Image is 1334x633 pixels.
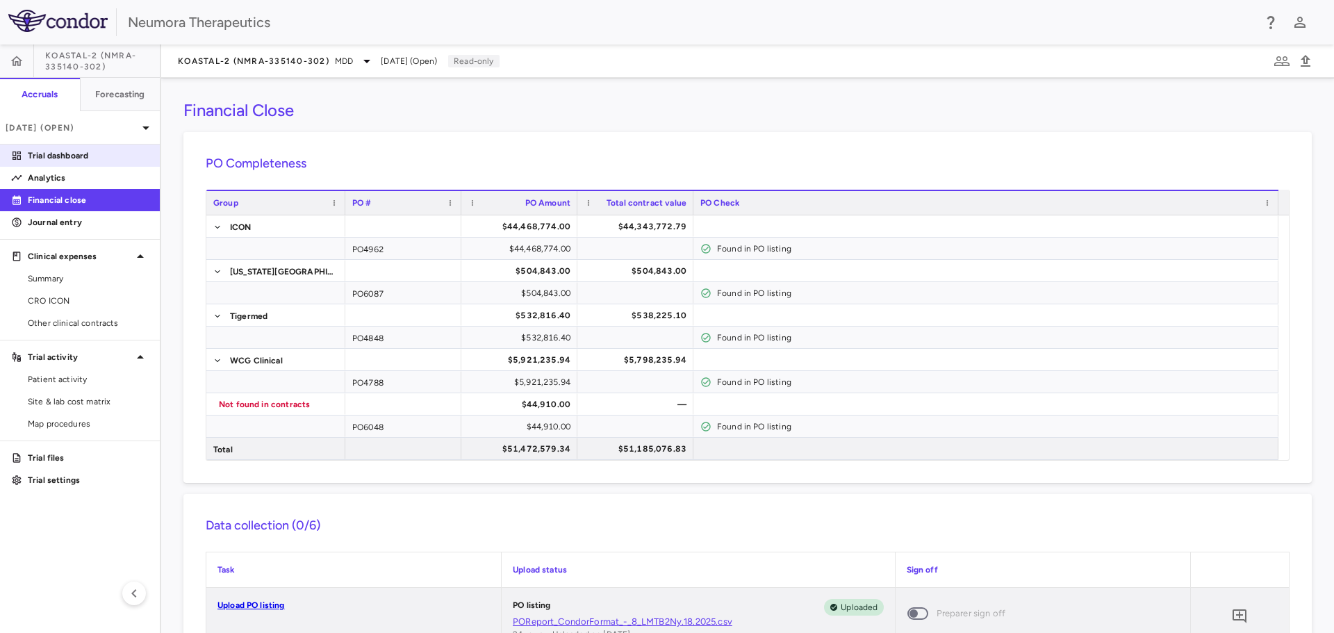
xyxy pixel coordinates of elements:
[8,10,108,32] img: logo-full-SnFGN8VE.png
[183,100,294,121] h3: Financial Close
[590,304,686,327] div: $538,225.10
[700,198,739,208] span: PO Check
[22,88,58,101] h6: Accruals
[95,88,145,101] h6: Forecasting
[607,198,686,208] span: Total contract value
[345,371,461,393] div: PO4788
[217,600,285,610] a: Upload PO listing
[1228,605,1251,628] button: Add comment
[590,215,686,238] div: $44,343,772.79
[474,416,570,438] div: $44,910.00
[206,516,1290,535] h6: Data collection (0/6)
[590,393,686,416] div: —
[28,373,149,386] span: Patient activity
[28,418,149,430] span: Map procedures
[28,474,149,486] p: Trial settings
[28,172,149,184] p: Analytics
[230,305,267,327] span: Tigermed
[28,194,149,206] p: Financial close
[230,350,283,372] span: WCG Clinical
[28,317,149,329] span: Other clinical contracts
[474,215,570,238] div: $44,468,774.00
[335,55,353,67] span: MDD
[28,149,149,162] p: Trial dashboard
[474,238,570,260] div: $44,468,774.00
[513,616,883,628] a: POReport_CondorFormat_-_8_LMTB2Ny.18.2025.csv
[28,295,149,307] span: CRO ICON
[474,349,570,371] div: $5,921,235.94
[28,250,132,263] p: Clinical expenses
[525,198,570,208] span: PO Amount
[474,260,570,282] div: $504,843.00
[345,327,461,348] div: PO4848
[230,261,337,283] span: [US_STATE][GEOGRAPHIC_DATA]
[448,55,499,67] p: Read-only
[28,351,132,363] p: Trial activity
[717,416,1271,438] div: Found in PO listing
[45,50,160,72] span: KOASTAL-2 (NMRA-335140-302)
[474,327,570,349] div: $532,816.40
[590,438,686,460] div: $51,185,076.83
[717,282,1271,304] div: Found in PO listing
[1231,608,1248,625] svg: Add comment
[381,55,437,67] span: [DATE] (Open)
[474,282,570,304] div: $504,843.00
[206,154,1290,173] h6: PO Completeness
[28,272,149,285] span: Summary
[590,349,686,371] div: $5,798,235.94
[513,599,551,616] p: PO listing
[345,282,461,304] div: PO6087
[213,198,238,208] span: Group
[28,216,149,229] p: Journal entry
[474,393,570,416] div: $44,910.00
[352,198,372,208] span: PO #
[717,238,1271,260] div: Found in PO listing
[6,122,138,134] p: [DATE] (Open)
[28,395,149,408] span: Site & lab cost matrix
[474,304,570,327] div: $532,816.40
[219,393,338,416] div: Not found in contracts
[590,260,686,282] div: $504,843.00
[345,416,461,437] div: PO6048
[717,371,1271,393] div: Found in PO listing
[474,371,570,393] div: $5,921,235.94
[835,601,883,614] span: Uploaded
[213,438,233,461] span: Total
[937,606,1006,621] span: Preparer sign off
[28,452,149,464] p: Trial files
[513,564,883,576] p: Upload status
[907,564,1179,576] p: Sign off
[128,12,1253,33] div: Neumora Therapeutics
[474,438,570,460] div: $51,472,579.34
[717,327,1271,349] div: Found in PO listing
[230,216,252,238] span: ICON
[178,56,329,67] span: KOASTAL-2 (NMRA-335140-302)
[345,238,461,259] div: PO4962
[217,564,490,576] p: Task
